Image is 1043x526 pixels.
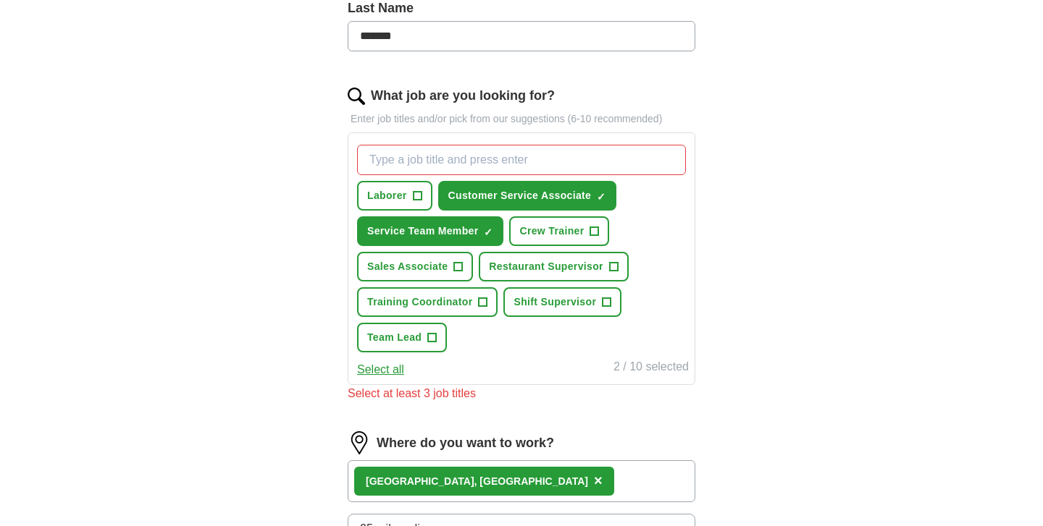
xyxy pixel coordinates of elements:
[367,330,422,345] span: Team Lead
[357,323,447,352] button: Team Lead
[348,385,695,402] div: Select at least 3 job titles
[519,224,584,239] span: Crew Trainer
[597,191,606,203] span: ✓
[503,287,621,317] button: Shift Supervisor
[484,226,493,238] span: ✓
[357,145,686,175] input: Type a job title and press enter
[348,88,365,105] img: search.png
[514,294,596,310] span: Shift Supervisor
[489,259,603,274] span: Restaurant Supervisor
[613,358,689,378] div: 2 / 10 selected
[357,252,473,281] button: Sales Associate
[367,294,472,310] span: Training Coordinator
[367,224,478,239] span: Service Team Member
[509,216,609,246] button: Crew Trainer
[594,470,603,492] button: ×
[479,252,629,281] button: Restaurant Supervisor
[371,86,555,106] label: What job are you looking for?
[366,474,588,489] div: [GEOGRAPHIC_DATA], [GEOGRAPHIC_DATA]
[438,181,617,211] button: Customer Service Associate✓
[367,259,448,274] span: Sales Associate
[594,472,603,488] span: ×
[357,216,503,246] button: Service Team Member✓
[357,361,404,378] button: Select all
[377,433,554,453] label: Where do you want to work?
[357,287,498,317] button: Training Coordinator
[348,431,371,454] img: location.png
[448,188,592,203] span: Customer Service Associate
[348,111,695,127] p: Enter job titles and/or pick from our suggestions (6-10 recommended)
[357,181,432,211] button: Laborer
[367,188,407,203] span: Laborer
